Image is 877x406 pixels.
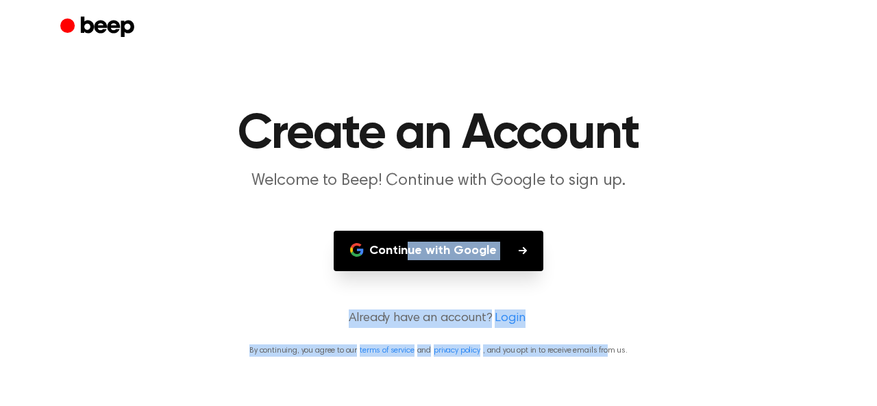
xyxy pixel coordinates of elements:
button: Continue with Google [334,231,543,271]
p: Welcome to Beep! Continue with Google to sign up. [175,170,702,192]
p: Already have an account? [16,309,861,328]
a: terms of service [360,346,414,355]
a: Beep [60,14,138,41]
a: privacy policy [434,346,480,355]
h1: Create an Account [88,110,789,159]
a: Login [495,309,525,328]
p: By continuing, you agree to our and , and you opt in to receive emails from us. [16,344,861,357]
